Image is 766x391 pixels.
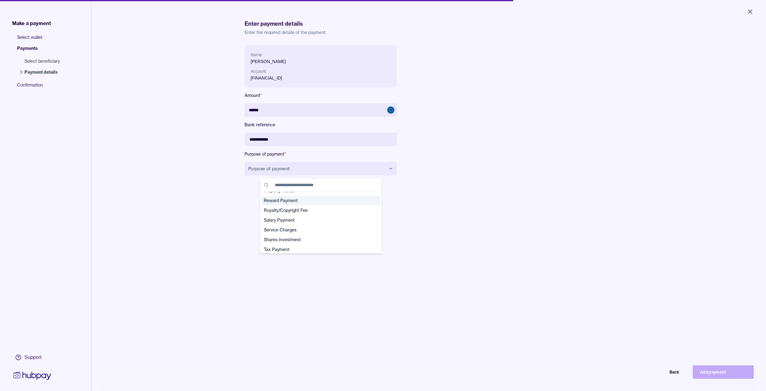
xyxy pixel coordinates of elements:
[264,227,371,233] span: Service Charges
[264,197,371,204] span: Reward Payment
[12,20,51,27] span: Make a payment
[24,354,42,361] div: Support
[251,75,391,81] p: [FINANCIAL_ID]
[251,68,391,75] p: Account
[264,237,371,243] span: Shares Investment
[17,34,66,45] span: Select wallet
[251,58,391,65] p: [PERSON_NAME]
[245,162,397,175] button: Purpose of payment
[264,217,371,223] span: Salary Payment
[245,29,613,35] p: Enter the required details of the payment
[251,51,391,58] p: Name
[245,20,613,28] h1: Enter payment details
[264,246,371,253] span: Tax Payment
[12,351,53,364] a: Support
[626,365,687,379] button: Back
[17,45,66,56] span: Payments
[17,82,66,93] span: Confirmation
[245,92,397,98] label: Amount
[264,207,371,213] span: Royalty/Copyright Fee
[24,58,60,64] span: Select beneficiary
[739,5,761,18] button: Close
[245,151,397,157] label: Purpose of payment
[245,122,397,128] label: Bank reference
[24,69,60,75] span: Payment details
